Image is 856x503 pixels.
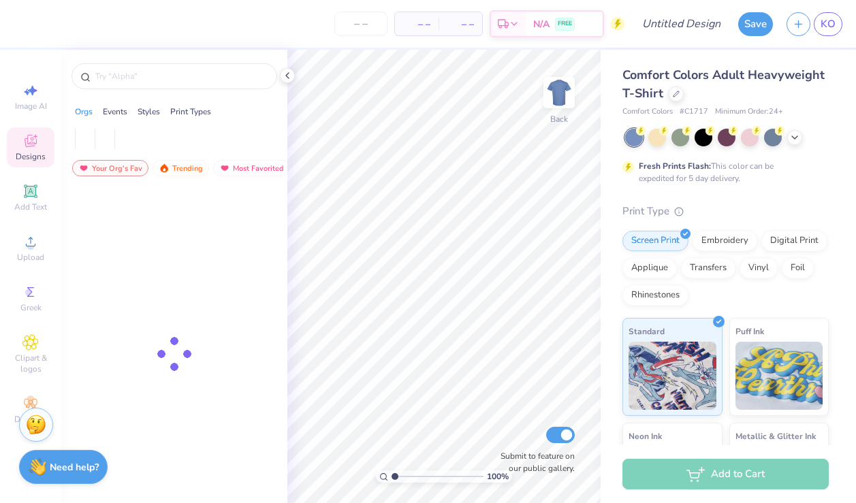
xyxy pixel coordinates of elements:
div: Print Types [170,106,211,118]
div: Print Type [622,204,829,219]
span: N/A [533,17,550,31]
div: Trending [153,160,209,176]
span: Designs [16,151,46,162]
div: Back [550,113,568,125]
img: most_fav.gif [78,163,89,173]
span: 100 % [487,470,509,483]
img: trending.gif [159,163,170,173]
span: Minimum Order: 24 + [715,106,783,118]
div: Rhinestones [622,285,688,306]
strong: Fresh Prints Flash: [639,161,711,172]
div: Your Org's Fav [72,160,148,176]
span: – – [447,17,474,31]
input: Untitled Design [631,10,731,37]
span: Image AI [15,101,47,112]
span: Comfort Colors Adult Heavyweight T-Shirt [622,67,825,101]
a: KO [814,12,842,36]
label: Submit to feature on our public gallery. [493,450,575,474]
span: Metallic & Glitter Ink [735,429,816,443]
div: Most Favorited [213,160,290,176]
div: This color can be expedited for 5 day delivery. [639,160,806,184]
img: Puff Ink [735,342,823,410]
span: Standard [629,324,665,338]
span: Neon Ink [629,429,662,443]
strong: Need help? [50,461,99,474]
div: Embroidery [693,231,757,251]
div: Applique [622,258,677,278]
span: Upload [17,252,44,263]
img: Back [545,79,573,106]
span: # C1717 [680,106,708,118]
div: Orgs [75,106,93,118]
div: Transfers [681,258,735,278]
span: FREE [558,19,572,29]
div: Foil [782,258,814,278]
input: Try "Alpha" [94,69,268,83]
img: most_fav.gif [219,163,230,173]
span: Comfort Colors [622,106,673,118]
div: Events [103,106,127,118]
button: Save [738,12,773,36]
span: Decorate [14,414,47,425]
span: – – [403,17,430,31]
div: Screen Print [622,231,688,251]
span: KO [821,16,836,32]
span: Puff Ink [735,324,764,338]
input: – – [334,12,387,36]
img: Standard [629,342,716,410]
span: Greek [20,302,42,313]
div: Styles [138,106,160,118]
span: Add Text [14,201,47,212]
span: Clipart & logos [7,353,54,374]
div: Digital Print [761,231,827,251]
div: Vinyl [740,258,778,278]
